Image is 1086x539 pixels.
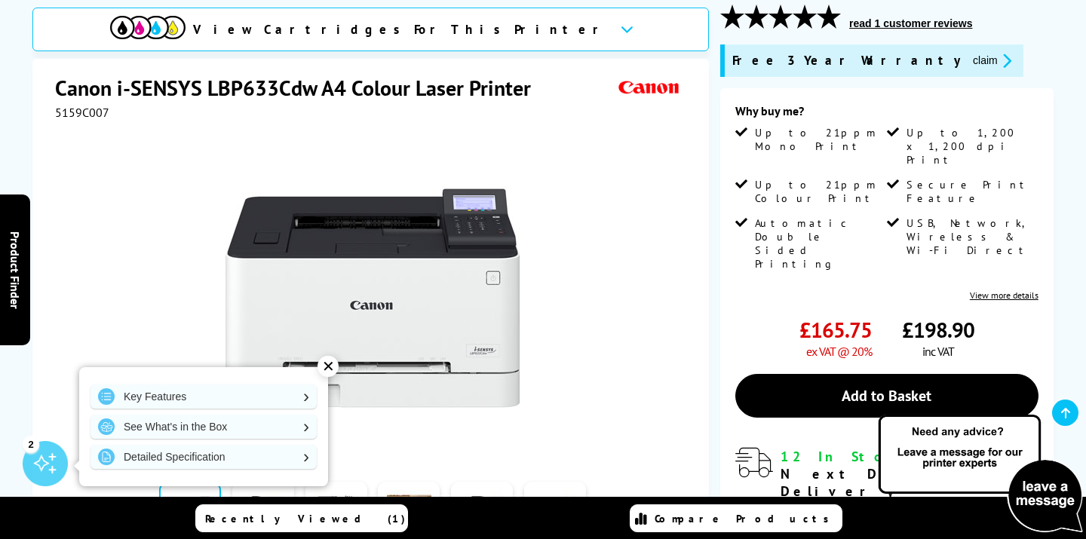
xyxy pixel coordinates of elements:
[195,504,408,532] a: Recently Viewed (1)
[23,436,39,452] div: 2
[875,412,1086,536] img: Open Live Chat window
[922,344,954,359] span: inc VAT
[90,384,317,409] a: Key Features
[970,289,1038,301] a: View more details
[735,448,1038,521] div: modal_delivery
[907,126,1035,167] span: Up to 1,200 x 1,200 dpi Print
[55,105,109,120] span: 5159C007
[781,448,916,465] span: 12 In Stock
[110,16,186,39] img: View Cartridges
[193,21,608,38] span: View Cartridges For This Printer
[968,52,1016,69] button: promo-description
[90,445,317,469] a: Detailed Specification
[902,316,974,344] span: £198.90
[615,74,684,102] img: Canon
[732,52,961,69] span: Free 3 Year Warranty
[845,17,977,30] button: read 1 customer reviews
[735,374,1038,418] a: Add to Basket
[55,74,546,102] h1: Canon i-SENSYS LBP633Cdw A4 Colour Laser Printer
[907,216,1035,257] span: USB, Network, Wireless & Wi-Fi Direct
[205,512,406,525] span: Recently Viewed (1)
[755,178,884,205] span: Up to 21ppm Colour Print
[781,448,1038,500] div: for FREE Next Day Delivery
[735,103,1038,126] div: Why buy me?
[630,504,842,532] a: Compare Products
[806,344,872,359] span: ex VAT @ 20%
[755,126,884,153] span: Up to 21ppm Mono Print
[907,178,1035,205] span: Secure Print Feature
[799,316,872,344] span: £165.75
[655,512,837,525] span: Compare Products
[755,216,884,271] span: Automatic Double Sided Printing
[90,415,317,439] a: See What's in the Box
[318,356,339,377] div: ✕
[225,150,520,446] img: Canon i-SENSYS LBP633Cdw
[8,231,23,308] span: Product Finder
